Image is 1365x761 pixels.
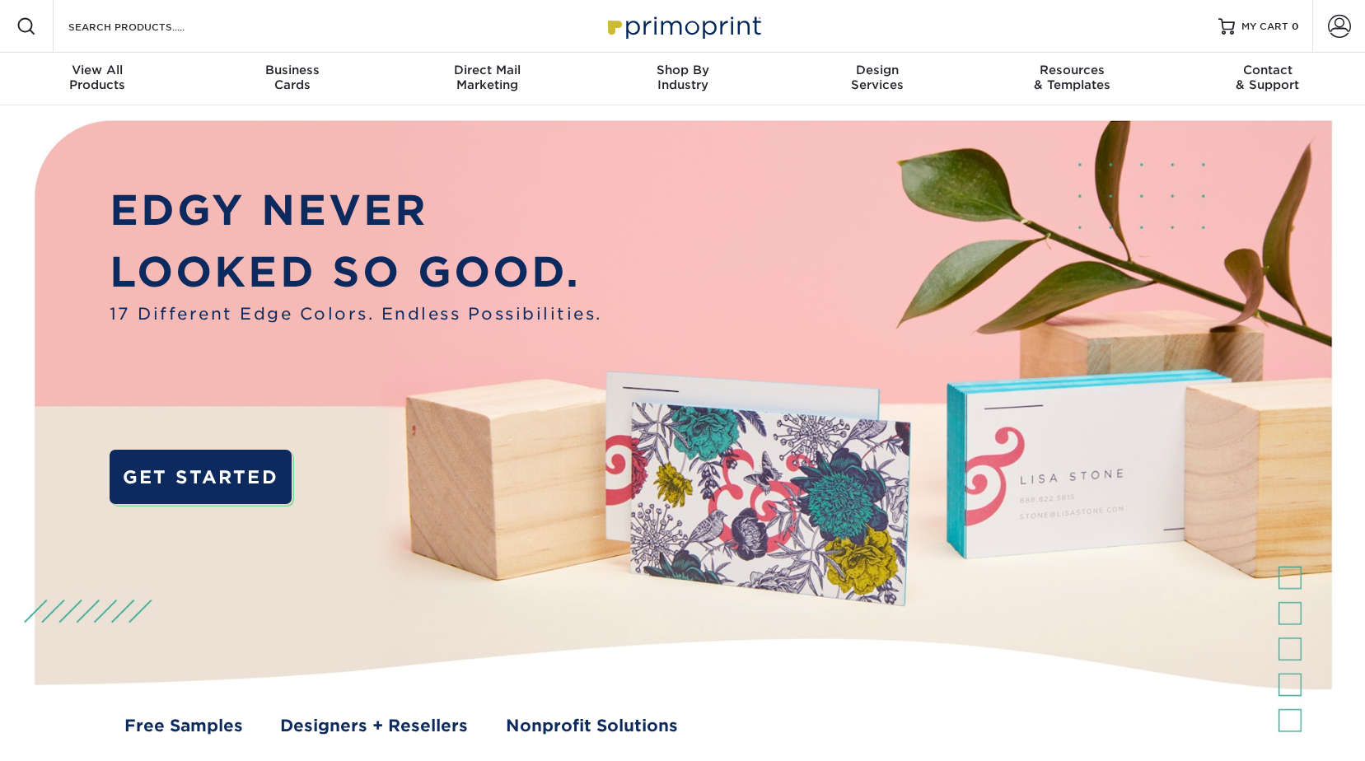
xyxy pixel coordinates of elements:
[110,241,602,303] p: LOOKED SO GOOD.
[1170,63,1365,92] div: & Support
[601,8,765,44] img: Primoprint
[110,302,602,327] span: 17 Different Edge Colors. Endless Possibilities.
[67,16,227,36] input: SEARCH PRODUCTS.....
[780,63,975,92] div: Services
[195,63,390,92] div: Cards
[975,53,1171,105] a: Resources& Templates
[390,63,585,77] span: Direct Mail
[280,714,468,739] a: Designers + Resellers
[110,180,602,241] p: EDGY NEVER
[195,63,390,77] span: Business
[780,53,975,105] a: DesignServices
[390,63,585,92] div: Marketing
[506,714,678,739] a: Nonprofit Solutions
[390,53,585,105] a: Direct MailMarketing
[780,63,975,77] span: Design
[975,63,1171,92] div: & Templates
[975,63,1171,77] span: Resources
[585,63,780,92] div: Industry
[124,714,243,739] a: Free Samples
[585,53,780,105] a: Shop ByIndustry
[110,450,292,503] a: GET STARTED
[1170,53,1365,105] a: Contact& Support
[1292,21,1299,32] span: 0
[195,53,390,105] a: BusinessCards
[585,63,780,77] span: Shop By
[1170,63,1365,77] span: Contact
[1241,20,1288,34] span: MY CART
